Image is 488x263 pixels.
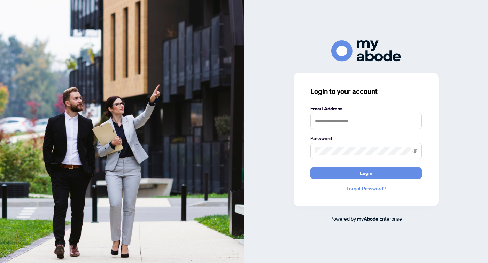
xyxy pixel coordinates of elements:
a: myAbode [357,215,378,223]
h3: Login to your account [310,87,422,96]
button: Login [310,167,422,179]
label: Email Address [310,105,422,112]
img: ma-logo [331,40,401,62]
span: Enterprise [379,215,402,222]
span: Powered by [330,215,356,222]
label: Password [310,135,422,142]
span: eye-invisible [412,149,417,153]
a: Forgot Password? [310,185,422,192]
span: Login [360,168,372,179]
